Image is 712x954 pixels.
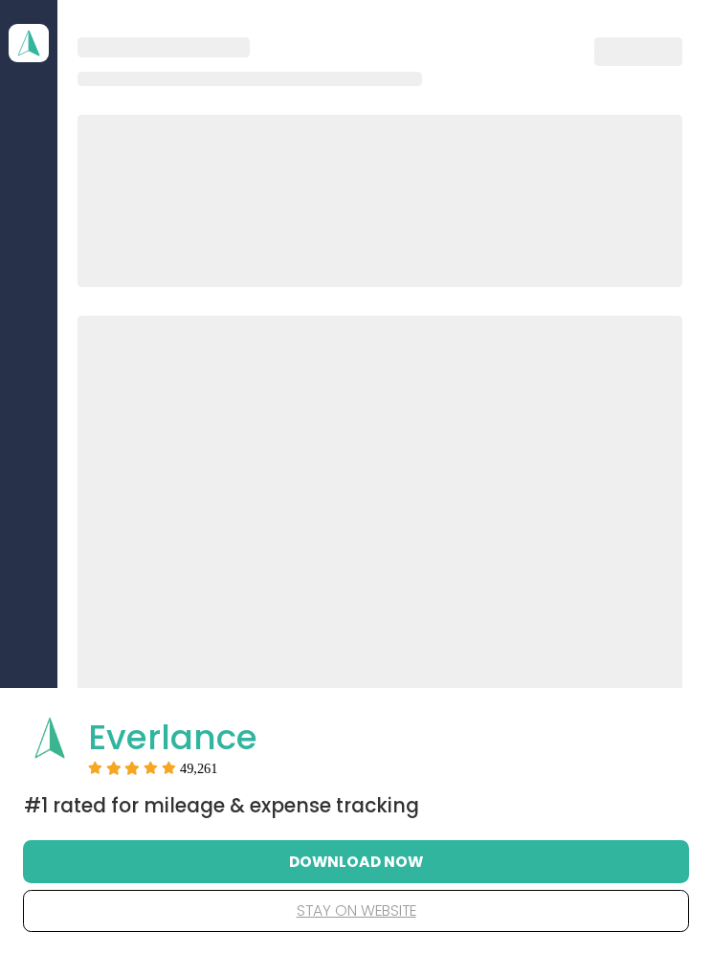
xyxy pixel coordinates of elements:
[54,841,658,881] button: Download Now
[24,792,419,819] span: #1 Rated for Mileage & Expense Tracking
[24,712,76,764] img: App logo
[54,891,658,931] button: stay on website
[180,763,218,774] span: User reviews count
[88,713,257,762] span: Everlance
[88,761,218,774] div: Rating:5 stars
